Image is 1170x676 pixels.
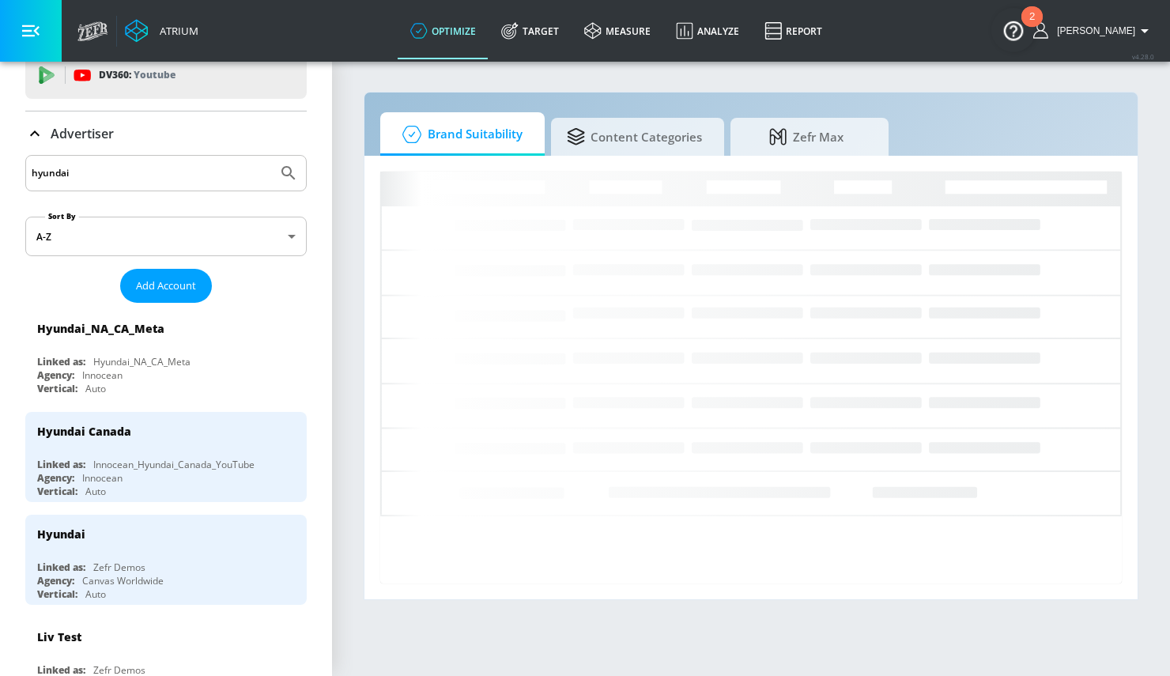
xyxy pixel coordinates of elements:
[37,368,74,382] div: Agency:
[37,629,81,644] div: Liv Test
[136,277,196,295] span: Add Account
[45,211,79,221] label: Sort By
[25,111,307,156] div: Advertiser
[25,51,307,99] div: DV360: Youtube
[85,382,106,395] div: Auto
[37,382,77,395] div: Vertical:
[663,2,752,59] a: Analyze
[82,574,164,587] div: Canvas Worldwide
[25,515,307,605] div: HyundaiLinked as:Zefr DemosAgency:Canvas WorldwideVertical:Auto
[1051,25,1135,36] span: login as: jen.breen@zefr.com
[37,355,85,368] div: Linked as:
[37,321,164,336] div: Hyundai_NA_CA_Meta
[25,309,307,399] div: Hyundai_NA_CA_MetaLinked as:Hyundai_NA_CA_MetaAgency:InnoceanVertical:Auto
[271,156,306,191] button: Submit Search
[37,561,85,574] div: Linked as:
[567,118,702,156] span: Content Categories
[37,424,131,439] div: Hyundai Canada
[37,527,85,542] div: Hyundai
[120,269,212,303] button: Add Account
[25,412,307,502] div: Hyundai CanadaLinked as:Innocean_Hyundai_Canada_YouTubeAgency:InnoceanVertical:Auto
[134,66,175,83] p: Youtube
[1132,52,1154,61] span: v 4.28.0
[25,217,307,256] div: A-Z
[32,163,271,183] input: Search by name
[991,8,1036,52] button: Open Resource Center, 2 new notifications
[396,115,523,153] span: Brand Suitability
[1033,21,1154,40] button: [PERSON_NAME]
[37,458,85,471] div: Linked as:
[93,355,191,368] div: Hyundai_NA_CA_Meta
[153,24,198,38] div: Atrium
[37,587,77,601] div: Vertical:
[37,485,77,498] div: Vertical:
[85,587,106,601] div: Auto
[572,2,663,59] a: measure
[398,2,489,59] a: optimize
[99,66,175,84] p: DV360:
[489,2,572,59] a: Target
[1029,17,1035,37] div: 2
[746,118,866,156] span: Zefr Max
[51,125,114,142] p: Advertiser
[752,2,835,59] a: Report
[125,19,198,43] a: Atrium
[82,368,123,382] div: Innocean
[85,485,106,498] div: Auto
[37,574,74,587] div: Agency:
[93,561,145,574] div: Zefr Demos
[82,471,123,485] div: Innocean
[37,471,74,485] div: Agency:
[93,458,255,471] div: Innocean_Hyundai_Canada_YouTube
